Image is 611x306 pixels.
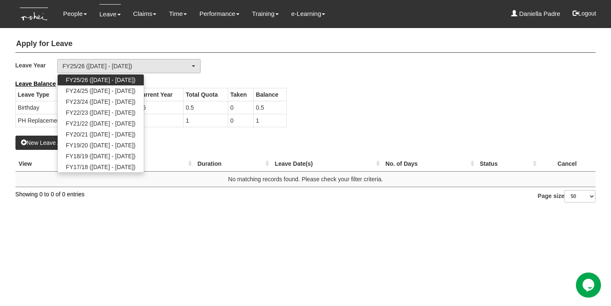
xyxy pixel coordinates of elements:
[576,273,603,298] iframe: chat widget
[183,114,228,127] td: 1
[476,156,539,172] th: Status : activate to sort column ascending
[15,101,75,114] td: Birthday
[66,163,136,171] span: FY17/18 ([DATE] - [DATE])
[15,171,596,187] td: No matching records found. Please check your filter criteria.
[66,130,136,139] span: FY20/21 ([DATE] - [DATE])
[63,62,190,70] div: FY25/26 ([DATE] - [DATE])
[101,156,194,172] th: Leave Type : activate to sort column ascending
[15,114,75,127] td: PH Replacement
[382,156,476,172] th: No. of Days : activate to sort column ascending
[254,114,287,127] td: 1
[15,136,92,150] button: New Leave Application
[15,88,75,101] th: Leave Type
[15,36,596,53] h4: Apply for Leave
[511,4,560,23] a: Daniella Padre
[133,4,157,23] a: Claims
[169,4,187,23] a: Time
[228,88,254,101] th: Taken
[199,4,239,23] a: Performance
[252,4,279,23] a: Training
[15,80,56,87] b: Leave Balance
[539,156,596,172] th: Cancel
[63,4,87,23] a: People
[66,119,136,128] span: FY21/22 ([DATE] - [DATE])
[564,190,596,203] select: Page size
[271,156,382,172] th: Leave Date(s) : activate to sort column ascending
[99,4,121,24] a: Leave
[135,88,183,101] th: Current Year
[15,156,61,172] th: View
[254,88,287,101] th: Balance
[228,114,254,127] td: 0
[567,3,602,23] button: Logout
[66,141,136,149] span: FY19/20 ([DATE] - [DATE])
[254,101,287,114] td: 0.5
[66,76,136,84] span: FY25/26 ([DATE] - [DATE])
[15,59,57,71] label: Leave Year
[194,156,271,172] th: Duration : activate to sort column ascending
[66,87,136,95] span: FY24/25 ([DATE] - [DATE])
[135,101,183,114] td: 0.5
[538,190,596,203] label: Page size
[183,101,228,114] td: 0.5
[228,101,254,114] td: 0
[66,108,136,117] span: FY22/23 ([DATE] - [DATE])
[66,152,136,160] span: FY18/19 ([DATE] - [DATE])
[66,98,136,106] span: FY23/24 ([DATE] - [DATE])
[291,4,326,23] a: e-Learning
[183,88,228,101] th: Total Quota
[57,59,201,73] button: FY25/26 ([DATE] - [DATE])
[135,114,183,127] td: 1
